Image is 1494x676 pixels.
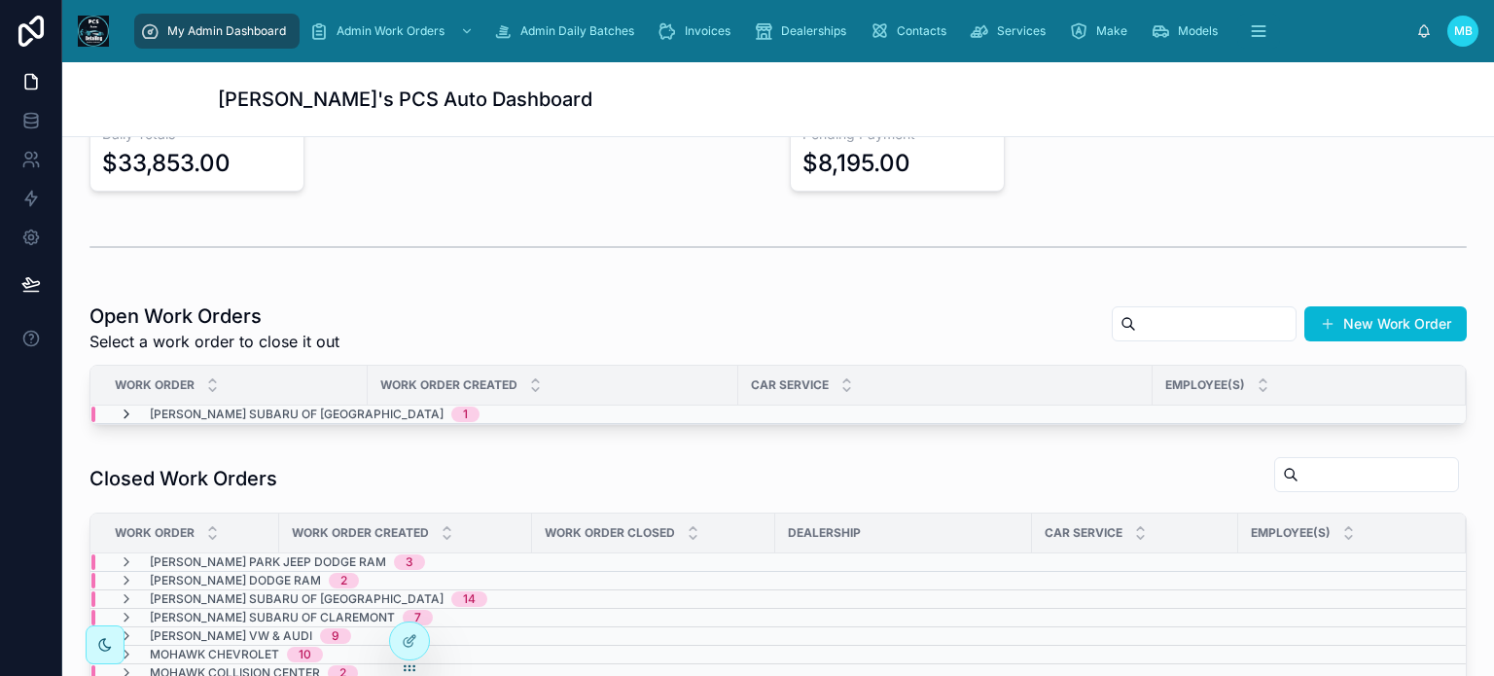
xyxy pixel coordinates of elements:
span: Work Order [115,377,195,393]
a: Admin Work Orders [303,14,483,49]
span: My Admin Dashboard [167,23,286,39]
h1: Closed Work Orders [89,465,277,492]
span: Work Order Closed [545,525,675,541]
a: Invoices [652,14,744,49]
span: Employee(s) [1165,377,1245,393]
div: 2 [340,573,347,588]
div: 3 [406,554,413,570]
span: Admin Daily Batches [520,23,634,39]
span: Services [997,23,1046,39]
span: Car Service [1045,525,1122,541]
a: Contacts [864,14,960,49]
span: [PERSON_NAME] Dodge Ram [150,573,321,588]
div: scrollable content [124,10,1416,53]
span: Work Order Created [292,525,429,541]
div: 10 [299,647,311,662]
span: Dealerships [781,23,846,39]
span: Mohawk Chevrolet [150,647,279,662]
span: Work Order [115,525,195,541]
span: MB [1454,23,1473,39]
div: $33,853.00 [102,148,231,179]
span: [PERSON_NAME] Subaru of [GEOGRAPHIC_DATA] [150,591,444,607]
span: Make [1096,23,1127,39]
img: App logo [78,16,109,47]
a: Dealerships [748,14,860,49]
h1: Open Work Orders [89,302,339,330]
span: [PERSON_NAME] Park Jeep Dodge Ram [150,554,386,570]
h1: [PERSON_NAME]'s PCS Auto Dashboard [218,86,592,113]
span: [PERSON_NAME] Subaru of [GEOGRAPHIC_DATA] [150,407,444,422]
span: Contacts [897,23,946,39]
span: Admin Work Orders [337,23,445,39]
span: Employee(s) [1251,525,1331,541]
span: Select a work order to close it out [89,330,339,353]
span: Dealership [788,525,861,541]
a: Models [1145,14,1231,49]
div: 9 [332,628,339,644]
span: Work Order Created [380,377,517,393]
span: Models [1178,23,1218,39]
a: My Admin Dashboard [134,14,300,49]
a: Services [964,14,1059,49]
span: [PERSON_NAME] VW & Audi [150,628,312,644]
span: Invoices [685,23,730,39]
div: $8,195.00 [802,148,910,179]
button: New Work Order [1304,306,1467,341]
a: Make [1063,14,1141,49]
div: 14 [463,591,476,607]
div: 7 [414,610,421,625]
a: Admin Daily Batches [487,14,648,49]
div: 1 [463,407,468,422]
span: Car Service [751,377,829,393]
span: [PERSON_NAME] Subaru of Claremont [150,610,395,625]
